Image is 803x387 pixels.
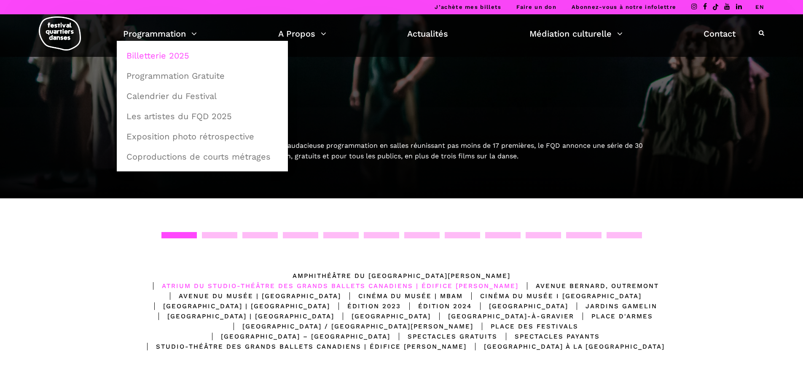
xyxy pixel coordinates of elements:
[755,4,764,10] a: EN
[123,27,197,41] a: Programmation
[516,4,556,10] a: Faire un don
[435,4,501,10] a: J’achète mes billets
[704,27,736,41] a: Contact
[529,27,623,41] a: Médiation culturelle
[334,311,431,321] div: [GEOGRAPHIC_DATA]
[473,321,578,331] div: Place des Festivals
[401,301,472,311] div: Édition 2024
[121,147,283,166] a: Coproductions de courts métrages
[574,311,653,321] div: Place d'Armes
[463,291,642,301] div: Cinéma du Musée I [GEOGRAPHIC_DATA]
[293,271,510,281] div: Amphithéâtre du [GEOGRAPHIC_DATA][PERSON_NAME]
[150,311,334,321] div: [GEOGRAPHIC_DATA] | [GEOGRAPHIC_DATA]
[139,342,467,352] div: Studio-Théâtre des Grands Ballets Canadiens | Édifice [PERSON_NAME]
[518,281,659,291] div: Avenue Bernard, Outremont
[431,311,574,321] div: [GEOGRAPHIC_DATA]-à-Gravier
[145,281,518,291] div: Atrium du Studio-Théâtre des Grands Ballets Canadiens | Édifice [PERSON_NAME]
[225,321,473,331] div: [GEOGRAPHIC_DATA] / [GEOGRAPHIC_DATA][PERSON_NAME]
[572,4,676,10] a: Abonnez-vous à notre infolettre
[472,301,568,311] div: [GEOGRAPHIC_DATA]
[278,27,326,41] a: A Propos
[407,27,448,41] a: Actualités
[121,107,283,126] a: Les artistes du FQD 2025
[330,301,401,311] div: Édition 2023
[39,16,81,51] img: logo-fqd-med
[204,331,390,342] div: [GEOGRAPHIC_DATA] – [GEOGRAPHIC_DATA]
[146,301,330,311] div: [GEOGRAPHIC_DATA] | [GEOGRAPHIC_DATA]
[121,46,283,65] a: Billetterie 2025
[390,331,497,342] div: Spectacles gratuits
[497,331,600,342] div: Spectacles Payants
[121,127,283,146] a: Exposition photo rétrospective
[140,96,663,115] h1: Programmation
[161,291,341,301] div: Avenue du Musée | [GEOGRAPHIC_DATA]
[341,291,463,301] div: Cinéma du Musée | MBAM
[568,301,657,311] div: Jardins Gamelin
[467,342,665,352] div: [GEOGRAPHIC_DATA] à la [GEOGRAPHIC_DATA]
[121,66,283,85] a: Programmation Gratuite
[140,140,663,162] div: Du [DATE] au [DATE], en complément d’une audacieuse programmation en salles réunissant pas moins ...
[121,86,283,106] a: Calendrier du Festival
